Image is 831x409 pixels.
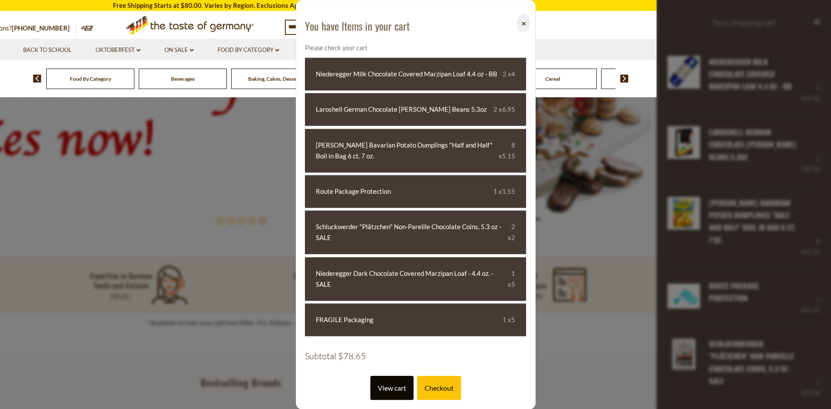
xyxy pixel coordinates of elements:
span: 4 [511,70,515,78]
p: Please check your cart [305,43,410,54]
a: Food By Category [70,76,111,82]
a: Niederegger Dark Chocolate Covered Marzipan Loaf - 4.4 oz. - SALE [316,268,503,290]
a: Niederegger Milk Chocolate Covered Marzipan Loaf 4.4 oz - BB [316,69,502,79]
a: Checkout [417,376,461,400]
div: 1 x [479,314,515,325]
span: 2 [511,234,515,242]
a: FRAGILE Packaging [316,314,479,325]
span: 1.55 [502,187,515,195]
span: $78.65 [338,351,366,361]
div: 1 x [470,186,515,197]
div: 2 x [503,222,515,244]
div: 2 x [502,69,515,79]
a: Food By Category [218,45,279,55]
a: Oktoberfest [96,45,140,55]
img: next arrow [620,75,629,82]
a: View cart [370,376,414,400]
a: Back to School [23,45,72,55]
button: ⨉ [516,14,530,32]
a: Cereal [545,76,560,82]
div: 8 x [495,140,515,162]
span: 5.15 [502,152,515,160]
a: Laroshell German Chocolate [PERSON_NAME] Beans 5.3oz [316,104,492,115]
a: On Sale [164,45,194,55]
a: [PERSON_NAME] Bavarian Potato Dumplings "Half and Half" Boil in Bag 6 ct. 7 oz. [316,140,495,162]
div: 1 x [503,268,515,290]
a: Schluckwerder "Plätzchen" Non-Pareille Chocolate Coins, 5.3 oz - SALE [316,222,503,244]
a: Baking, Cakes, Desserts [248,76,303,82]
a: Route Package Protection [316,186,470,197]
span: Subtotal [305,351,336,361]
span: 6.95 [502,106,515,113]
span: 5 [511,280,515,288]
a: Beverages [171,76,195,82]
div: 2 x [492,104,515,115]
img: previous arrow [33,75,41,82]
span: 5 [511,316,515,323]
h3: You have Items in your cart [305,20,410,33]
a: [PHONE_NUMBER] [12,24,70,32]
